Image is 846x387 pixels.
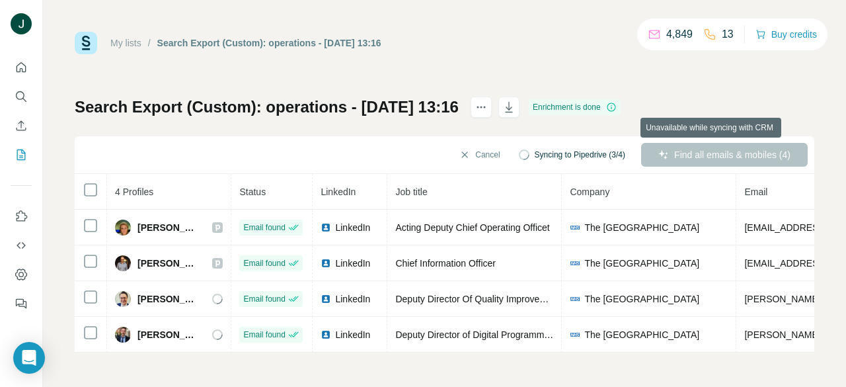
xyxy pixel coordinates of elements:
[243,329,285,341] span: Email found
[11,263,32,286] button: Dashboard
[335,292,370,306] span: LinkedIn
[755,25,817,44] button: Buy credits
[115,327,131,343] img: Avatar
[243,257,285,269] span: Email found
[110,38,141,48] a: My lists
[321,187,356,197] span: LinkedIn
[722,26,734,42] p: 13
[535,149,625,161] span: Syncing to Pipedrive (3/4)
[570,294,580,304] img: company-logo
[148,36,151,50] li: /
[570,329,580,340] img: company-logo
[115,220,131,236] img: Avatar
[137,292,200,306] span: [PERSON_NAME]
[529,99,621,115] div: Enrichment is done
[137,257,199,270] span: [PERSON_NAME]
[11,234,32,257] button: Use Surfe API
[395,258,495,269] span: Chief Information Officer
[570,222,580,233] img: company-logo
[137,221,199,234] span: [PERSON_NAME]
[11,114,32,138] button: Enrich CSV
[115,187,153,197] span: 4 Profiles
[584,328,699,341] span: The [GEOGRAPHIC_DATA]
[321,329,331,340] img: LinkedIn logo
[570,187,609,197] span: Company
[584,292,699,306] span: The [GEOGRAPHIC_DATA]
[471,97,492,118] button: actions
[744,187,767,197] span: Email
[243,222,285,234] span: Email found
[11,13,32,34] img: Avatar
[395,329,591,340] span: Deputy Director of Digital Programmes (Interim)
[450,143,509,167] button: Cancel
[395,187,427,197] span: Job title
[335,257,370,270] span: LinkedIn
[395,222,549,233] span: Acting Deputy Chief Operating Officet
[321,294,331,304] img: LinkedIn logo
[584,221,699,234] span: The [GEOGRAPHIC_DATA]
[321,258,331,269] img: LinkedIn logo
[239,187,266,197] span: Status
[115,255,131,271] img: Avatar
[137,328,199,341] span: [PERSON_NAME]
[335,221,370,234] span: LinkedIn
[243,293,285,305] span: Email found
[75,32,97,54] img: Surfe Logo
[11,85,32,108] button: Search
[395,294,633,304] span: Deputy Director Of Quality Improvement & Transformation
[115,291,131,307] img: Avatar
[13,342,45,374] div: Open Intercom Messenger
[11,204,32,228] button: Use Surfe on LinkedIn
[75,97,459,118] h1: Search Export (Custom): operations - [DATE] 13:16
[11,56,32,79] button: Quick start
[335,328,370,341] span: LinkedIn
[584,257,699,270] span: The [GEOGRAPHIC_DATA]
[321,222,331,233] img: LinkedIn logo
[157,36,381,50] div: Search Export (Custom): operations - [DATE] 13:16
[11,143,32,167] button: My lists
[570,258,580,269] img: company-logo
[666,26,693,42] p: 4,849
[11,292,32,316] button: Feedback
